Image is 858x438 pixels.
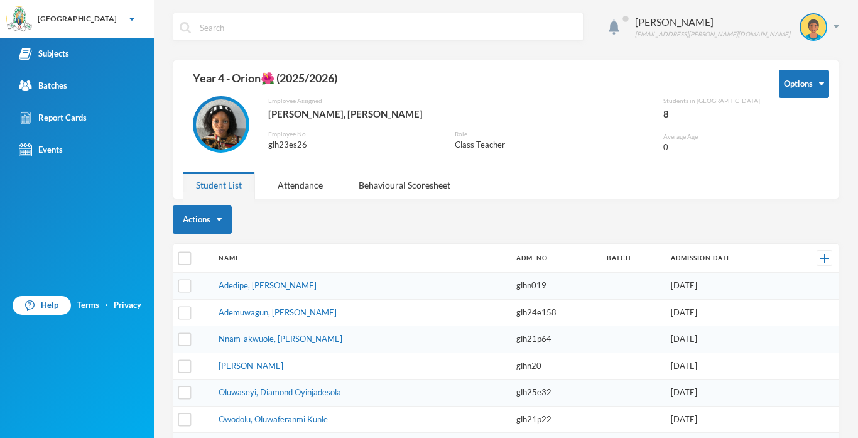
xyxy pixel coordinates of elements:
[665,273,790,300] td: [DATE]
[345,172,464,199] div: Behavioural Scoresheet
[219,414,328,424] a: Owodolu, Oluwaferanmi Kunle
[219,387,341,397] a: Oluwaseyi, Diamond Oyinjadesola
[77,299,99,312] a: Terms
[663,106,760,122] div: 8
[665,244,790,273] th: Admission Date
[510,244,601,273] th: Adm. No.
[820,254,829,263] img: +
[779,70,829,98] button: Options
[219,361,283,371] a: [PERSON_NAME]
[114,299,141,312] a: Privacy
[510,406,601,433] td: glh21p22
[19,47,69,60] div: Subjects
[510,380,601,407] td: glh25e32
[665,380,790,407] td: [DATE]
[665,353,790,380] td: [DATE]
[665,326,790,353] td: [DATE]
[455,129,634,139] div: Role
[106,299,108,312] div: ·
[219,280,317,290] a: Adedipe, [PERSON_NAME]
[510,353,601,380] td: glhn20
[665,299,790,326] td: [DATE]
[198,13,577,41] input: Search
[219,334,342,344] a: Nnam-akwuole, [PERSON_NAME]
[510,326,601,353] td: glh21p64
[600,244,665,273] th: Batch
[268,96,633,106] div: Employee Assigned
[180,22,191,33] img: search
[268,139,436,151] div: glh23es26
[268,106,633,122] div: [PERSON_NAME], [PERSON_NAME]
[183,172,255,199] div: Student List
[219,307,337,317] a: Ademuwagun, [PERSON_NAME]
[212,244,510,273] th: Name
[455,139,634,151] div: Class Teacher
[268,129,436,139] div: Employee No.
[635,30,790,39] div: [EMAIL_ADDRESS][PERSON_NAME][DOMAIN_NAME]
[7,7,32,32] img: logo
[183,70,760,96] div: Year 4 - Orion🌺 (2025/2026)
[663,96,760,106] div: Students in [GEOGRAPHIC_DATA]
[663,132,760,141] div: Average Age
[19,79,67,92] div: Batches
[264,172,336,199] div: Attendance
[19,143,63,156] div: Events
[510,299,601,326] td: glh24e158
[13,296,71,315] a: Help
[510,273,601,300] td: glhn019
[196,99,246,150] img: EMPLOYEE
[663,141,760,154] div: 0
[19,111,87,124] div: Report Cards
[635,14,790,30] div: [PERSON_NAME]
[38,13,117,25] div: [GEOGRAPHIC_DATA]
[801,14,826,40] img: STUDENT
[173,205,232,234] button: Actions
[665,406,790,433] td: [DATE]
